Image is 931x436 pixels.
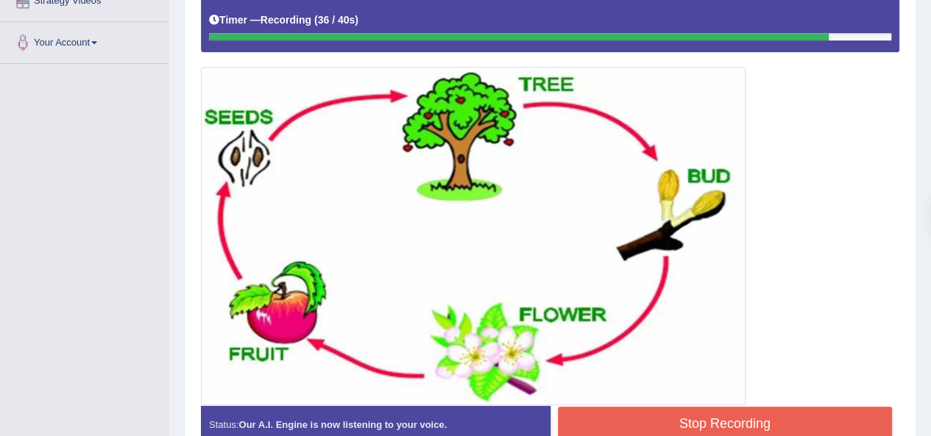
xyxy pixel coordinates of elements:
[318,14,355,26] b: 36 / 40s
[238,419,447,430] strong: Our A.I. Engine is now listening to your voice.
[314,14,318,26] b: (
[355,14,358,26] b: )
[261,14,311,26] b: Recording
[209,15,358,26] h5: Timer —
[1,22,169,59] a: Your Account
